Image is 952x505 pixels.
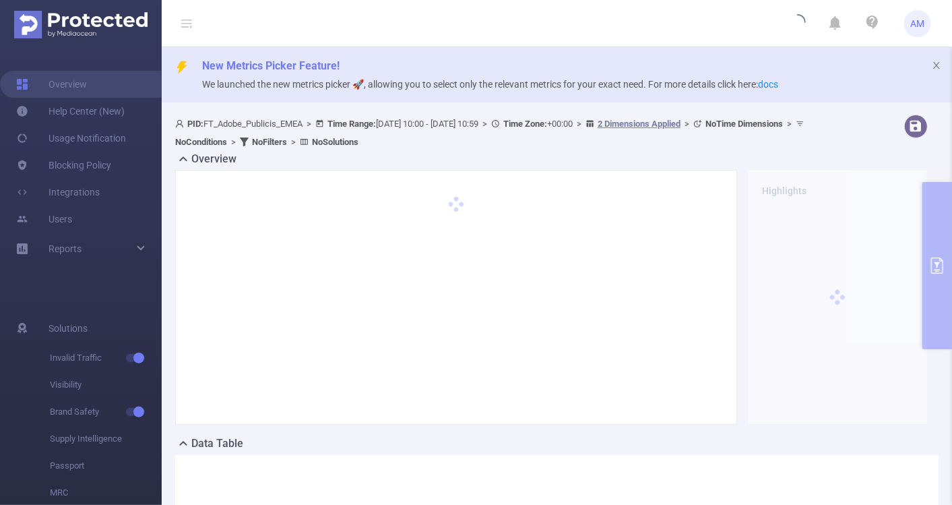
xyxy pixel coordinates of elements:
[573,119,585,129] span: >
[932,58,941,73] button: icon: close
[50,452,162,479] span: Passport
[191,436,243,452] h2: Data Table
[16,206,72,233] a: Users
[49,315,88,342] span: Solutions
[312,137,358,147] b: No Solutions
[783,119,796,129] span: >
[911,10,925,37] span: AM
[50,345,162,372] span: Invalid Traffic
[16,71,87,98] a: Overview
[175,119,187,128] i: icon: user
[202,79,778,90] span: We launched the new metrics picker 🚀, allowing you to select only the relevant metrics for your e...
[16,98,125,125] a: Help Center (New)
[202,59,340,72] span: New Metrics Picker Feature!
[503,119,547,129] b: Time Zone:
[705,119,783,129] b: No Time Dimensions
[303,119,315,129] span: >
[16,179,100,206] a: Integrations
[327,119,376,129] b: Time Range:
[478,119,491,129] span: >
[758,79,778,90] a: docs
[49,243,82,254] span: Reports
[16,125,126,152] a: Usage Notification
[252,137,287,147] b: No Filters
[598,119,680,129] u: 2 Dimensions Applied
[932,61,941,70] i: icon: close
[16,152,111,179] a: Blocking Policy
[175,137,227,147] b: No Conditions
[50,398,162,425] span: Brand Safety
[680,119,693,129] span: >
[50,425,162,452] span: Supply Intelligence
[175,61,189,74] i: icon: thunderbolt
[227,137,240,147] span: >
[790,14,806,33] i: icon: loading
[287,137,300,147] span: >
[187,119,203,129] b: PID:
[191,151,236,167] h2: Overview
[175,119,808,147] span: FT_Adobe_Publicis_EMEA [DATE] 10:00 - [DATE] 10:59 +00:00
[49,235,82,262] a: Reports
[14,11,148,38] img: Protected Media
[50,372,162,398] span: Visibility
